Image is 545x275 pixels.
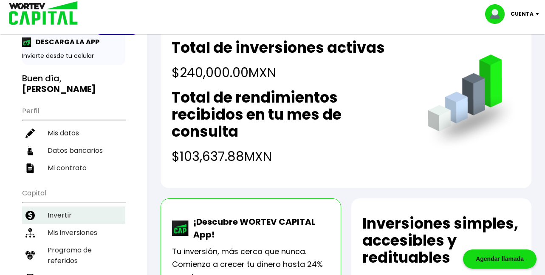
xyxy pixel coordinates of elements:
[25,228,35,238] img: inversiones-icon.6695dc30.svg
[22,206,125,224] a: Invertir
[31,37,99,47] p: DESCARGA LA APP
[22,241,125,269] a: Programa de referidos
[424,54,520,151] img: grafica.516fef24.png
[485,4,511,24] img: profile-image
[172,63,385,82] h4: $240,000.00 MXN
[534,13,545,15] img: icon-down
[189,215,329,241] p: ¡Descubre WORTEV CAPITAL App!
[172,221,189,236] img: wortev-capital-app-icon
[25,146,35,155] img: datos-icon.10cf9172.svg
[25,211,35,220] img: invertir-icon.b3b967d7.svg
[25,251,35,260] img: recomiendanos-icon.9b8e9327.svg
[22,159,125,177] a: Mi contrato
[172,39,385,56] h2: Total de inversiones activas
[172,147,410,166] h4: $103,637.88 MXN
[25,163,35,173] img: contrato-icon.f2db500c.svg
[22,52,125,60] p: Invierte desde tu celular
[172,89,410,140] h2: Total de rendimientos recibidos en tu mes de consulta
[22,224,125,241] a: Mis inversiones
[22,124,125,142] a: Mis datos
[25,129,35,138] img: editar-icon.952d3147.svg
[22,83,96,95] b: [PERSON_NAME]
[463,249,537,269] div: Agendar llamada
[22,73,125,95] h3: Buen día,
[22,37,31,47] img: app-icon
[511,8,534,20] p: Cuenta
[22,101,125,177] ul: Perfil
[362,215,520,266] h2: Inversiones simples, accesibles y redituables
[22,142,125,159] a: Datos bancarios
